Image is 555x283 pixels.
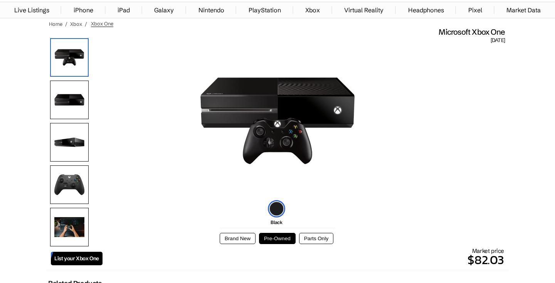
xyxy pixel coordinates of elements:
[70,21,82,27] a: Xbox
[103,247,504,269] div: Market price
[340,2,387,18] a: Virtual Reality
[70,2,97,18] a: iPhone
[50,81,89,119] img: Front
[10,2,53,18] a: Live Listings
[49,21,62,27] a: Home
[268,200,285,217] img: black-icon
[245,2,285,18] a: PlayStation
[464,2,486,18] a: Pixel
[85,21,87,27] span: /
[259,233,296,244] button: Pre-Owned
[299,233,333,244] button: Parts Only
[114,2,134,18] a: iPad
[301,2,324,18] a: Xbox
[491,37,505,44] span: [DATE]
[50,165,89,204] img: Controller
[51,252,103,265] a: List your Xbox One
[220,233,256,244] button: Brand New
[404,2,448,18] a: Headphones
[91,20,113,27] span: Xbox One
[50,123,89,162] img: Side
[50,208,89,246] img: Playing
[439,27,505,37] span: Microsoft Xbox One
[200,44,355,198] img: Microsoft Xbox One
[271,219,282,225] span: Black
[150,2,178,18] a: Galaxy
[103,251,504,269] p: $82.03
[50,38,89,77] img: Microsoft Xbox One
[503,2,545,18] a: Market Data
[54,255,99,262] span: List your Xbox One
[65,21,67,27] span: /
[195,2,228,18] a: Nintendo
